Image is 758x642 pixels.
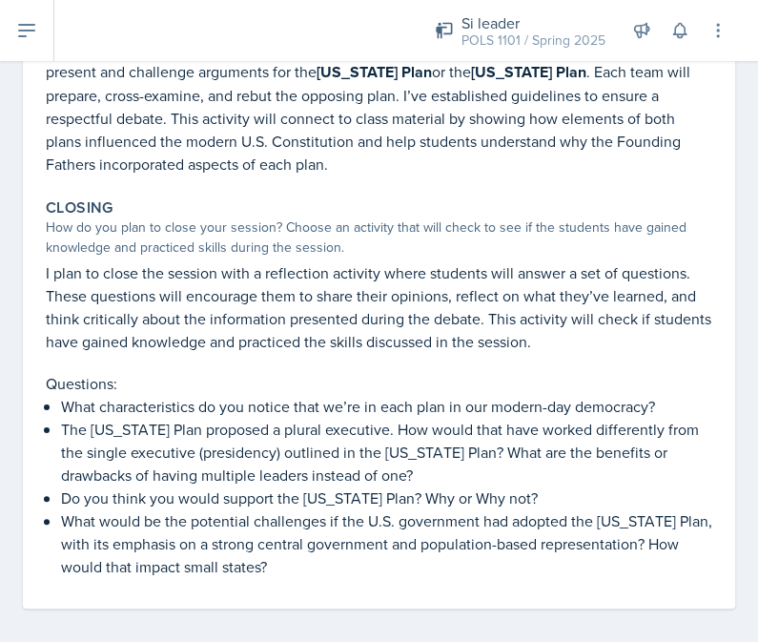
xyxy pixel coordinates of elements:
[461,31,605,51] div: POLS 1101 / Spring 2025
[317,61,432,83] strong: [US_STATE] Plan
[46,36,712,176] p: The main activity will be a , where students will collaborate to present and challenge arguments ...
[46,372,712,395] p: Questions:
[46,217,712,258] div: How do you plan to close your session? Choose an activity that will check to see if the students ...
[46,198,113,217] label: Closing
[461,11,605,34] div: Si leader
[471,61,586,83] strong: [US_STATE] Plan
[46,261,712,353] p: I plan to close the session with a reflection activity where students will answer a set of questi...
[61,487,712,509] p: Do you think you would support the [US_STATE] Plan? Why or Why not?
[61,418,712,487] p: The [US_STATE] Plan proposed a plural executive. How would that have worked differently from the ...
[61,395,712,418] p: What characteristics do you notice that we’re in each plan in our modern-day democracy?
[61,509,712,578] p: What would be the potential challenges if the U.S. government had adopted the [US_STATE] Plan, wi...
